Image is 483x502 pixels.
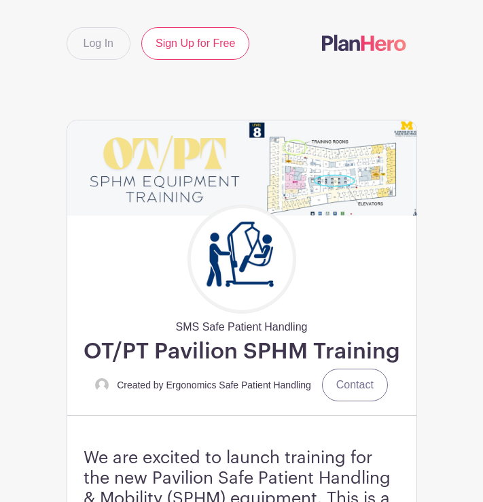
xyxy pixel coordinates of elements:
small: Created by Ergonomics Safe Patient Handling [117,380,311,390]
img: default-ce2991bfa6775e67f084385cd625a349d9dcbb7a52a09fb2fda1e96e2d18dcdb.png [95,378,109,392]
img: event_banner_9671.png [67,120,416,216]
img: Untitled%20design.png [191,208,293,310]
a: Contact [322,369,388,401]
a: Log In [67,27,130,60]
span: SMS Safe Patient Handling [176,314,308,335]
h1: OT/PT Pavilion SPHM Training [84,338,400,366]
a: Sign Up for Free [141,27,249,60]
img: logo-507f7623f17ff9eddc593b1ce0a138ce2505c220e1c5a4e2b4648c50719b7d32.svg [322,35,406,51]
